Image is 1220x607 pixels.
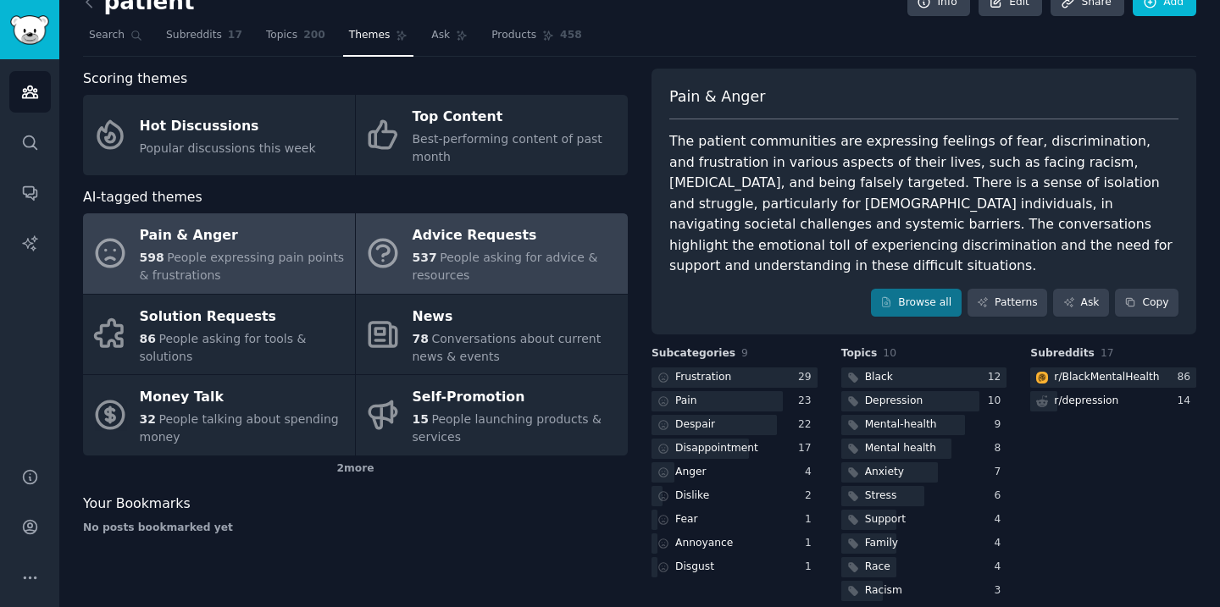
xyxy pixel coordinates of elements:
[841,462,1007,483] a: Anxiety7
[83,95,355,175] a: Hot DiscussionsPopular discussions this week
[805,512,818,527] div: 1
[140,332,156,345] span: 86
[431,28,450,43] span: Ask
[83,69,187,90] span: Scoring themes
[865,560,890,575] div: Race
[356,213,628,294] a: Advice Requests537People asking for advice & resources
[841,346,878,361] span: Topics
[841,367,1007,389] a: Black12
[652,415,818,436] a: Despair22
[865,417,937,433] div: Mental-health
[413,332,602,363] span: Conversations about current news & events
[1030,367,1196,389] a: BlackMentalHealthr/BlackMentalHealth86
[968,289,1047,317] a: Patterns
[995,560,1007,575] div: 4
[356,375,628,455] a: Self-Promotion15People launching products & services
[841,439,1007,460] a: Mental health8
[349,28,391,43] span: Themes
[805,560,818,575] div: 1
[865,512,906,527] div: Support
[652,510,818,531] a: Fear1
[83,187,202,208] span: AI-tagged themes
[805,488,818,504] div: 2
[841,486,1007,507] a: Stress6
[865,583,902,599] div: Racism
[485,22,587,57] a: Products458
[883,347,896,359] span: 10
[865,488,897,504] div: Stress
[798,417,818,433] div: 22
[356,295,628,375] a: News78Conversations about current news & events
[841,533,1007,555] a: Family4
[140,141,316,155] span: Popular discussions this week
[652,533,818,555] a: Annoyance1
[865,441,936,456] div: Mental health
[1053,289,1109,317] a: Ask
[140,303,347,330] div: Solution Requests
[995,441,1007,456] div: 8
[995,417,1007,433] div: 9
[995,465,1007,480] div: 7
[652,439,818,460] a: Disappointment17
[995,488,1007,504] div: 6
[865,465,904,480] div: Anxiety
[1054,394,1118,409] div: r/ depression
[356,95,628,175] a: Top ContentBest-performing content of past month
[413,384,619,411] div: Self-Promotion
[560,28,582,43] span: 458
[652,391,818,412] a: Pain23
[1036,372,1048,384] img: BlackMentalHealth
[83,455,628,483] div: 2 more
[841,510,1007,531] a: Support4
[675,417,715,433] div: Despair
[675,512,697,527] div: Fear
[1177,370,1196,385] div: 86
[865,394,923,409] div: Depression
[865,536,898,551] div: Family
[83,375,355,455] a: Money Talk32People talking about spending money
[652,557,818,578] a: Disgust1
[865,370,893,385] div: Black
[260,22,331,57] a: Topics200
[228,28,242,43] span: 17
[491,28,536,43] span: Products
[166,28,222,43] span: Subreddits
[841,557,1007,578] a: Race4
[266,28,297,43] span: Topics
[140,332,307,363] span: People asking for tools & solutions
[1030,346,1095,361] span: Subreddits
[798,370,818,385] div: 29
[413,412,429,426] span: 15
[988,394,1007,409] div: 10
[675,441,758,456] div: Disappointment
[805,536,818,551] div: 1
[1030,391,1196,412] a: r/depression14
[140,384,347,411] div: Money Talk
[140,251,164,264] span: 598
[425,22,474,57] a: Ask
[1115,289,1178,317] button: Copy
[83,213,355,294] a: Pain & Anger598People expressing pain points & frustrations
[995,512,1007,527] div: 4
[652,367,818,389] a: Frustration29
[83,295,355,375] a: Solution Requests86People asking for tools & solutions
[413,251,437,264] span: 537
[89,28,125,43] span: Search
[140,113,316,140] div: Hot Discussions
[995,583,1007,599] div: 3
[10,15,49,45] img: GummySearch logo
[413,332,429,345] span: 78
[413,412,602,444] span: People launching products & services
[988,370,1007,385] div: 12
[675,394,697,409] div: Pain
[675,536,733,551] div: Annoyance
[83,22,148,57] a: Search
[675,465,707,480] div: Anger
[841,415,1007,436] a: Mental-health9
[140,412,339,444] span: People talking about spending money
[669,86,765,108] span: Pain & Anger
[140,412,156,426] span: 32
[303,28,325,43] span: 200
[652,346,735,361] span: Subcategories
[669,131,1178,277] div: The patient communities are expressing feelings of fear, discrimination, and frustration in vario...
